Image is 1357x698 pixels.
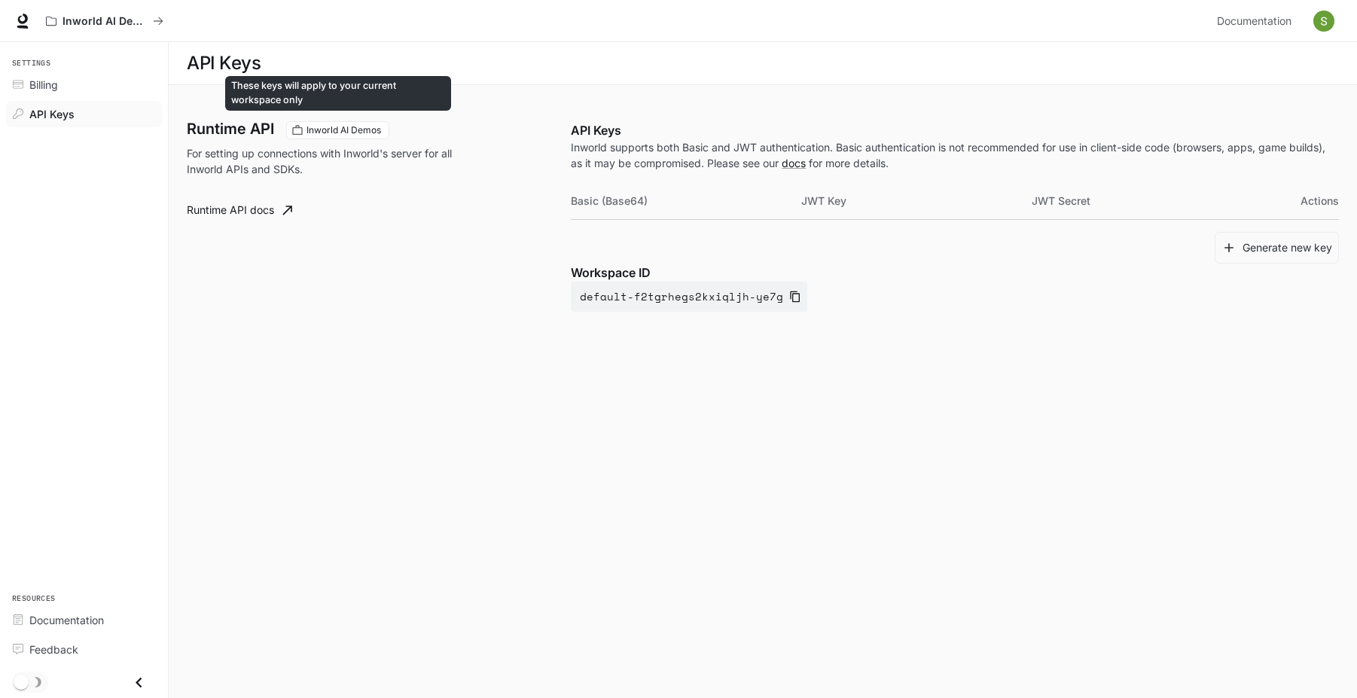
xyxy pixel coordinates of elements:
[63,15,147,28] p: Inworld AI Demos
[6,72,162,98] a: Billing
[1032,183,1262,219] th: JWT Secret
[29,106,75,122] span: API Keys
[1211,6,1303,36] a: Documentation
[782,157,806,169] a: docs
[187,145,465,177] p: For setting up connections with Inworld's server for all Inworld APIs and SDKs.
[571,264,1339,282] p: Workspace ID
[29,77,58,93] span: Billing
[187,48,261,78] h1: API Keys
[571,282,807,312] button: default-f2tgrhegs2kxiqljh-ye7g
[1262,183,1339,219] th: Actions
[187,121,274,136] h3: Runtime API
[6,636,162,663] a: Feedback
[1313,11,1334,32] img: User avatar
[39,6,170,36] button: All workspaces
[6,607,162,633] a: Documentation
[571,183,801,219] th: Basic (Base64)
[801,183,1032,219] th: JWT Key
[14,673,29,690] span: Dark mode toggle
[1215,232,1339,264] button: Generate new key
[29,642,78,657] span: Feedback
[1309,6,1339,36] button: User avatar
[225,76,451,111] div: These keys will apply to your current workspace only
[571,139,1339,171] p: Inworld supports both Basic and JWT authentication. Basic authentication is not recommended for u...
[181,195,298,225] a: Runtime API docs
[1217,12,1291,31] span: Documentation
[300,123,387,137] span: Inworld AI Demos
[286,121,389,139] div: These keys will apply to your current workspace only
[571,121,1339,139] p: API Keys
[122,667,156,698] button: Close drawer
[29,612,104,628] span: Documentation
[6,101,162,127] a: API Keys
